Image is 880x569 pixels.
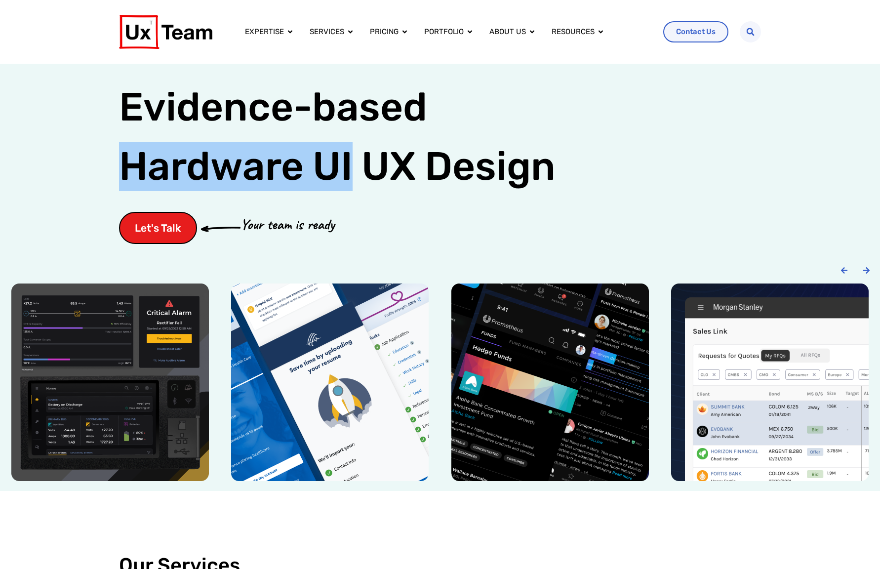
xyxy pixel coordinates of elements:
[831,522,880,569] iframe: Chat Widget
[489,26,526,38] a: About us
[119,78,556,196] h1: Evidence-based
[237,22,656,41] nav: Menu
[863,267,870,274] div: Next slide
[451,284,649,481] img: Prometheus alts social media mobile app design
[11,284,209,481] img: Power conversion company hardware UI device ux design
[201,225,240,231] img: arrow-cta
[12,137,384,146] span: Subscribe to UX Team newsletter.
[552,26,595,38] a: Resources
[676,28,716,36] span: Contact Us
[361,142,556,191] span: UX Design
[450,284,650,481] div: 3 / 6
[231,284,429,481] img: SHC medical job application mobile app
[10,284,870,481] div: Carousel
[10,284,210,481] div: 1 / 6
[370,26,399,38] a: Pricing
[230,284,431,481] div: 2 / 6
[310,26,344,38] a: Services
[245,26,284,38] a: Expertise
[840,267,848,274] div: Previous slide
[237,22,656,41] div: Menu Toggle
[135,223,181,233] span: Let's Talk
[119,15,212,49] img: UX Team Logo
[740,21,761,42] div: Search
[663,21,728,42] a: Contact Us
[119,142,353,191] span: Hardware UI
[2,139,9,145] input: Subscribe to UX Team newsletter.
[671,284,869,481] img: Morgan Stanley trading floor application design
[194,0,229,9] span: Last Name
[119,212,197,244] a: Let's Talk
[240,213,334,236] p: Your team is ready
[670,284,871,481] div: 4 / 6
[424,26,464,38] a: Portfolio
